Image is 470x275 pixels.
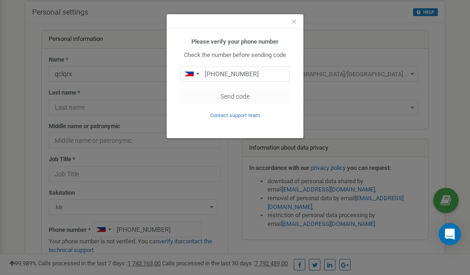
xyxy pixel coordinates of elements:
[439,223,461,245] div: Open Intercom Messenger
[180,66,290,82] input: 0905 123 4567
[291,16,297,27] span: ×
[180,89,290,104] button: Send code
[291,17,297,27] button: Close
[191,38,279,45] b: Please verify your phone number
[210,112,260,118] a: Contact support team
[180,51,290,60] p: Check the number before sending code
[181,67,202,81] div: Telephone country code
